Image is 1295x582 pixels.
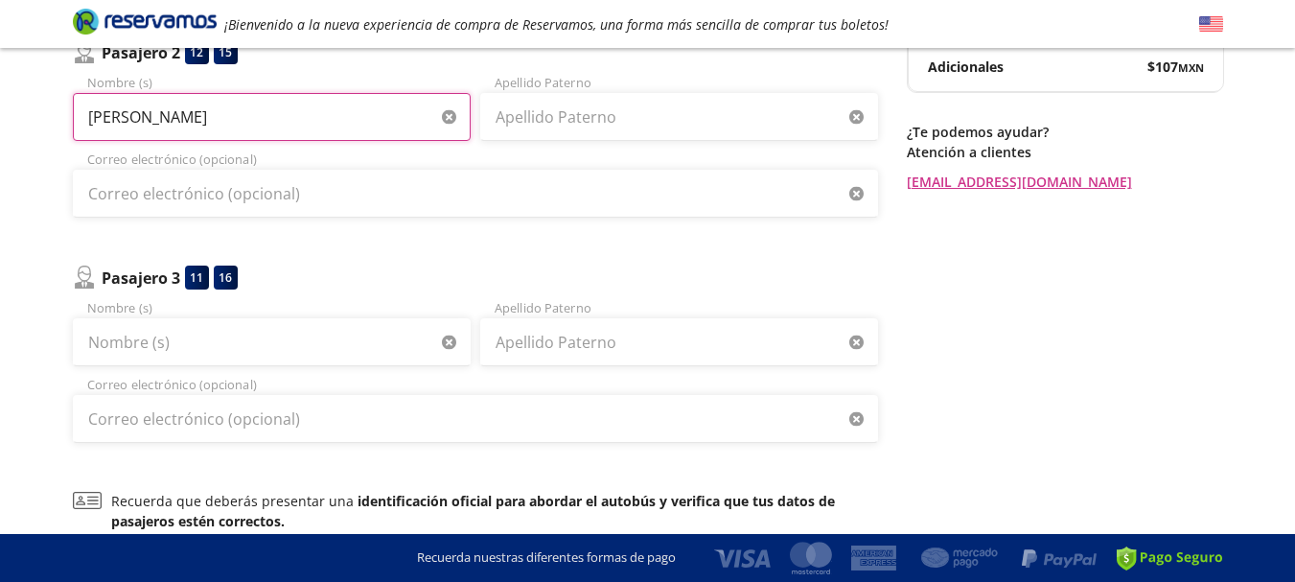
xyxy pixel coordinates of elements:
[417,548,676,568] p: Recuerda nuestras diferentes formas de pago
[185,266,209,290] div: 11
[73,7,217,41] a: Brand Logo
[73,395,878,443] input: Correo electrónico (opcional)
[102,267,180,290] p: Pasajero 3
[111,492,835,530] b: identificación oficial para abordar el autobús y verifica que tus datos de pasajeros estén correc...
[224,15,889,34] em: ¡Bienvenido a la nueva experiencia de compra de Reservamos, una forma más sencilla de comprar tus...
[1147,57,1204,77] span: $ 107
[480,93,878,141] input: Apellido Paterno
[907,142,1223,162] p: Atención a clientes
[73,318,471,366] input: Nombre (s)
[102,41,180,64] p: Pasajero 2
[1178,60,1204,75] small: MXN
[111,491,878,531] p: Recuerda que deberás presentar una
[185,40,209,64] div: 12
[73,93,471,141] input: Nombre (s)
[1199,12,1223,36] button: English
[214,40,238,64] div: 15
[928,57,1004,77] p: Adicionales
[907,172,1223,192] a: [EMAIL_ADDRESS][DOMAIN_NAME]
[907,122,1223,142] p: ¿Te podemos ayudar?
[73,170,878,218] input: Correo electrónico (opcional)
[480,318,878,366] input: Apellido Paterno
[214,266,238,290] div: 16
[73,7,217,35] i: Brand Logo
